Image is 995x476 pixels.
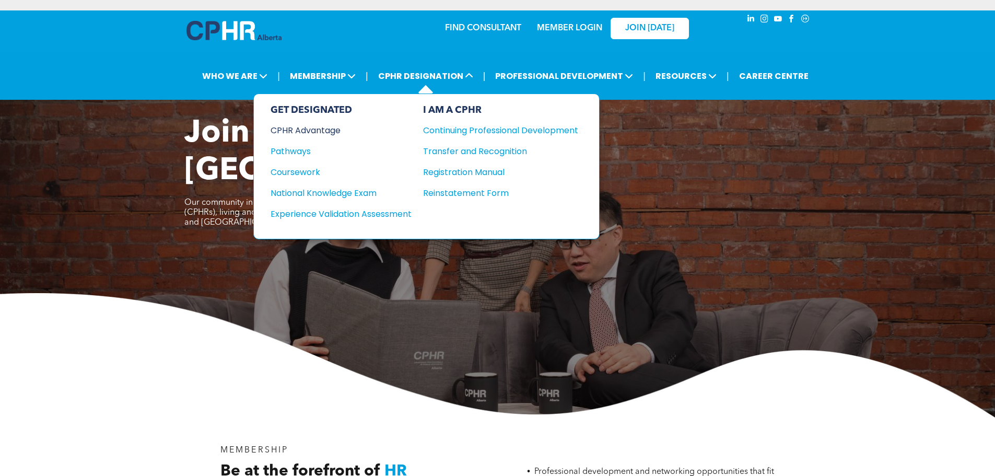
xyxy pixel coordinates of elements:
div: Experience Validation Assessment [271,207,397,220]
span: PROFESSIONAL DEVELOPMENT [492,66,636,86]
div: Continuing Professional Development [423,124,563,137]
span: WHO WE ARE [199,66,271,86]
a: Registration Manual [423,166,578,179]
a: Reinstatement Form [423,187,578,200]
div: Transfer and Recognition [423,145,563,158]
li: | [483,65,486,87]
a: Pathways [271,145,412,158]
img: A blue and white logo for cp alberta [186,21,282,40]
a: National Knowledge Exam [271,187,412,200]
span: Our community includes over 3,300 Chartered Professionals in Human Resources (CPHRs), living and ... [184,199,492,227]
span: MEMBERSHIP [220,446,289,455]
div: National Knowledge Exam [271,187,397,200]
li: | [277,65,280,87]
a: linkedin [745,13,757,27]
div: Registration Manual [423,166,563,179]
li: | [643,65,646,87]
div: Pathways [271,145,397,158]
a: JOIN [DATE] [611,18,689,39]
li: | [366,65,368,87]
a: MEMBER LOGIN [537,24,602,32]
a: Social network [800,13,811,27]
span: RESOURCES [652,66,720,86]
div: CPHR Advantage [271,124,397,137]
span: Join CPHR [GEOGRAPHIC_DATA] [184,118,519,187]
a: CAREER CENTRE [736,66,812,86]
a: facebook [786,13,798,27]
div: Coursework [271,166,397,179]
a: CPHR Advantage [271,124,412,137]
a: Continuing Professional Development [423,124,578,137]
span: CPHR DESIGNATION [375,66,476,86]
span: MEMBERSHIP [287,66,359,86]
a: Experience Validation Assessment [271,207,412,220]
a: Coursework [271,166,412,179]
a: youtube [772,13,784,27]
a: FIND CONSULTANT [445,24,521,32]
li: | [727,65,729,87]
div: I AM A CPHR [423,105,578,116]
a: instagram [759,13,770,27]
span: JOIN [DATE] [625,24,674,33]
div: Reinstatement Form [423,187,563,200]
a: Transfer and Recognition [423,145,578,158]
div: GET DESIGNATED [271,105,412,116]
